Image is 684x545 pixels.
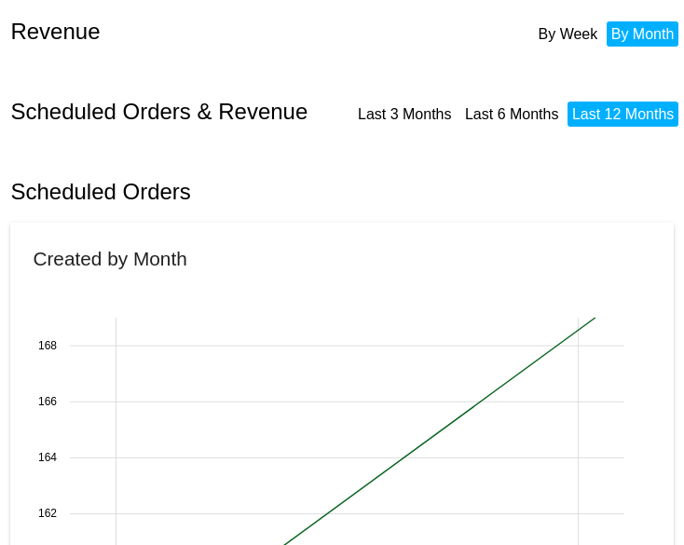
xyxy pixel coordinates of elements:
[358,106,452,122] a: Last 3 Months
[572,106,674,122] a: Last 12 Months
[33,248,186,269] h2: Created by Month
[607,21,679,47] li: By Month
[534,21,603,47] li: By Week
[38,396,57,409] text: 166
[38,339,57,352] text: 168
[38,452,57,465] text: 164
[38,508,57,521] text: 162
[465,106,559,122] a: Last 6 Months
